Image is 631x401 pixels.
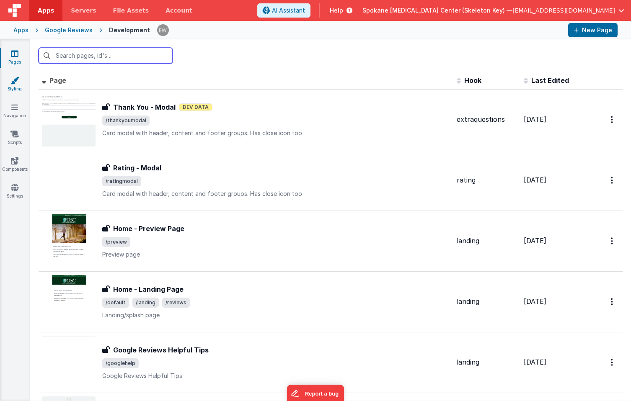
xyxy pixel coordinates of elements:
[109,26,150,34] div: Development
[606,293,619,310] button: Options
[362,6,624,15] button: Spokane [MEDICAL_DATA] Center (Skeleton Key) — [EMAIL_ADDRESS][DOMAIN_NAME]
[524,176,546,184] span: [DATE]
[179,103,212,111] span: Dev Data
[102,116,150,126] span: /thankyoumodal
[113,224,184,234] h3: Home - Preview Page
[524,115,546,123] span: [DATE]
[330,6,343,15] span: Help
[457,297,517,306] div: landing
[102,190,450,198] p: Card modal with header, content and footer groups. Has close icon too
[457,175,517,185] div: rating
[38,6,54,15] span: Apps
[272,6,305,15] span: AI Assistant
[132,298,159,308] span: /landing
[102,176,141,186] span: /ratingmodal
[524,358,546,366] span: [DATE]
[49,76,66,85] span: Page
[113,102,176,112] h3: Thank You - Modal
[71,6,96,15] span: Servers
[157,24,169,36] img: daf6185105a2932719d0487c37da19b1
[102,250,450,259] p: Preview page
[362,6,512,15] span: Spokane [MEDICAL_DATA] Center (Skeleton Key) —
[102,358,139,368] span: /googlehelp
[606,232,619,249] button: Options
[113,6,149,15] span: File Assets
[512,6,615,15] span: [EMAIL_ADDRESS][DOMAIN_NAME]
[102,298,129,308] span: /default
[457,115,517,124] div: extraquestions
[457,357,517,367] div: landing
[257,3,310,18] button: AI Assistant
[568,23,618,37] button: New Page
[113,284,184,294] h3: Home - Landing Page
[39,48,173,64] input: Search pages, id's ...
[524,297,546,306] span: [DATE]
[524,236,546,245] span: [DATE]
[102,372,450,380] p: Google Reviews Helpful Tips
[606,172,619,189] button: Options
[457,236,517,246] div: landing
[102,311,450,319] p: Landing/splash page
[102,129,450,137] p: Card modal with header, content and footer groups. Has close icon too
[113,345,209,355] h3: Google Reviews Helpful Tips
[102,237,130,247] span: /preview
[13,26,28,34] div: Apps
[45,26,93,34] div: Google Reviews
[113,163,161,173] h3: Rating - Modal
[606,111,619,128] button: Options
[606,354,619,371] button: Options
[464,76,481,85] span: Hook
[531,76,569,85] span: Last Edited
[162,298,190,308] span: /reviews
